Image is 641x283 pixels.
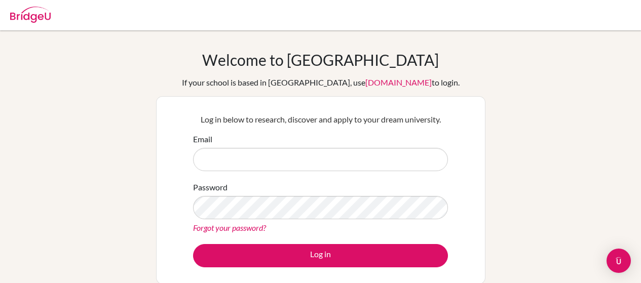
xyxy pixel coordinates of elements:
[10,7,51,23] img: Bridge-U
[193,113,448,126] p: Log in below to research, discover and apply to your dream university.
[182,76,460,89] div: If your school is based in [GEOGRAPHIC_DATA], use to login.
[202,51,439,69] h1: Welcome to [GEOGRAPHIC_DATA]
[193,223,266,232] a: Forgot your password?
[193,244,448,267] button: Log in
[607,249,631,273] div: Open Intercom Messenger
[193,133,212,145] label: Email
[365,77,432,87] a: [DOMAIN_NAME]
[193,181,228,193] label: Password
